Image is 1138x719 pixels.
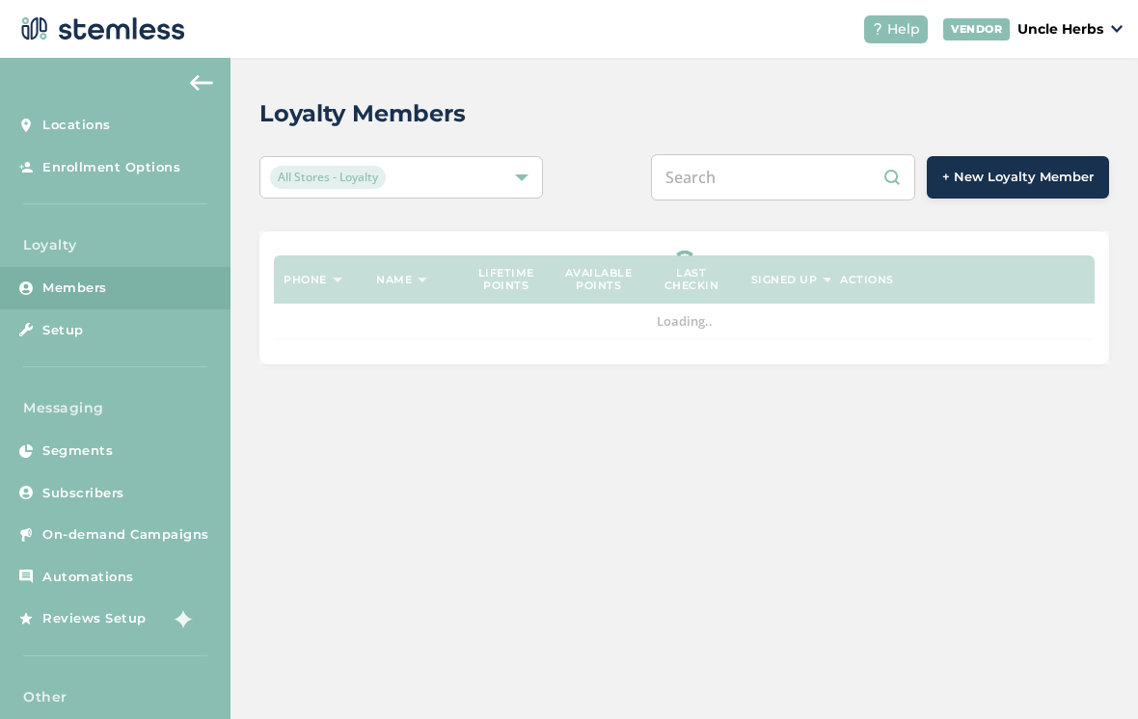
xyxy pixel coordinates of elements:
img: icon-arrow-back-accent-c549486e.svg [190,75,213,91]
span: All Stores - Loyalty [270,166,386,189]
img: icon-help-white-03924b79.svg [872,23,883,35]
div: VENDOR [943,18,1010,40]
iframe: Chat Widget [1042,626,1138,719]
img: icon_down-arrow-small-66adaf34.svg [1111,25,1123,33]
span: On-demand Campaigns [42,525,209,545]
span: Members [42,279,107,298]
span: Enrollment Options [42,158,180,177]
span: Segments [42,441,113,461]
span: Subscribers [42,484,124,503]
h2: Loyalty Members [259,96,466,131]
input: Search [651,154,915,200]
span: Locations [42,116,111,135]
span: Help [887,19,920,40]
span: Reviews Setup [42,609,147,628]
span: Setup [42,321,84,340]
span: Automations [42,568,134,587]
img: logo-dark-0685b13c.svg [15,10,185,48]
img: glitter-stars-b7820f95.gif [161,599,200,638]
button: + New Loyalty Member [927,156,1109,199]
p: Uncle Herbs [1017,19,1103,40]
span: + New Loyalty Member [942,168,1094,187]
